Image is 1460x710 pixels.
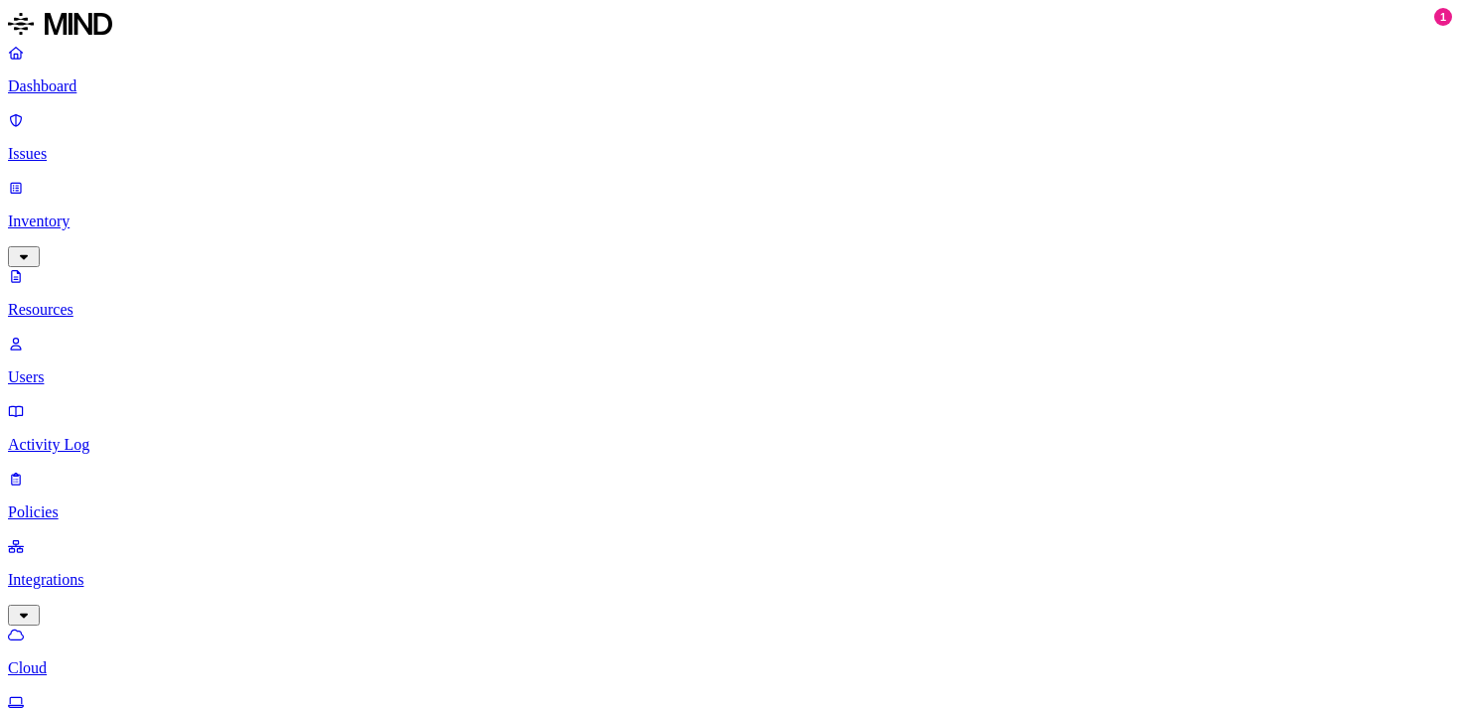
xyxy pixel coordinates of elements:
a: Activity Log [8,402,1452,454]
a: Resources [8,267,1452,319]
a: MIND [8,8,1452,44]
a: Integrations [8,537,1452,623]
p: Inventory [8,213,1452,230]
p: Cloud [8,659,1452,677]
a: Dashboard [8,44,1452,95]
a: Cloud [8,626,1452,677]
p: Dashboard [8,77,1452,95]
a: Users [8,335,1452,386]
p: Users [8,368,1452,386]
p: Issues [8,145,1452,163]
p: Policies [8,503,1452,521]
div: 1 [1434,8,1452,26]
a: Policies [8,470,1452,521]
img: MIND [8,8,112,40]
p: Integrations [8,571,1452,589]
a: Inventory [8,179,1452,264]
a: Issues [8,111,1452,163]
p: Resources [8,301,1452,319]
p: Activity Log [8,436,1452,454]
